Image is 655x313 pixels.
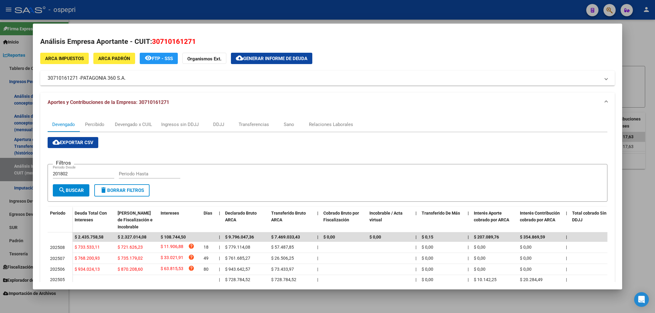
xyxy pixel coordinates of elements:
[188,265,194,271] i: help
[271,245,294,250] span: $ 57.487,85
[225,245,250,250] span: $ 779.114,08
[369,211,403,223] span: Incobrable / Acta virtual
[566,267,567,272] span: |
[118,267,143,272] span: $ 870.208,60
[520,277,543,282] span: $ 20.284,49
[271,277,296,282] span: $ 728.784,52
[204,267,209,272] span: 80
[40,36,615,47] h2: Análisis Empresa Aportante - CUIT:
[317,245,318,250] span: |
[239,121,269,128] div: Transferencias
[465,207,471,234] datatable-header-cell: |
[225,277,250,282] span: $ 728.784,52
[152,37,196,45] span: 30710161271
[413,207,419,234] datatable-header-cell: |
[53,159,74,166] h3: Filtros
[422,245,433,250] span: $ 0,00
[474,277,497,282] span: $ 10.142,25
[201,207,216,234] datatable-header-cell: Dias
[284,121,294,128] div: Sano
[219,211,220,216] span: |
[52,121,75,128] div: Devengado
[566,277,567,282] span: |
[520,211,560,223] span: Interés Contribución cobrado por ARCA
[236,54,243,62] mat-icon: cloud_download
[367,207,413,234] datatable-header-cell: Incobrable / Acta virtual
[422,235,433,239] span: $ 0,15
[152,56,173,61] span: FTP - SSS
[415,245,416,250] span: |
[53,139,60,146] mat-icon: cloud_download
[225,235,254,239] span: $ 9.796.047,36
[317,235,318,239] span: |
[225,211,257,223] span: Declarado Bruto ARCA
[40,93,615,112] mat-expansion-panel-header: Aportes y Contribuciones de la Empresa: 30710161271
[204,256,209,261] span: 49
[40,71,615,86] mat-expansion-panel-header: 30710161271 -PATAGONIA 360 S.A.
[187,56,221,62] strong: Organismos Ext.
[317,211,318,216] span: |
[323,235,335,239] span: $ 0,00
[422,211,460,216] span: Transferido De Más
[45,56,84,61] span: ARCA Impuestos
[50,245,65,250] span: 202508
[40,53,89,64] button: ARCA Impuestos
[50,256,65,261] span: 202507
[225,267,250,272] span: $ 943.642,57
[100,186,107,194] mat-icon: delete
[468,245,469,250] span: |
[572,211,606,223] span: Total cobrado Sin DDJJ
[566,245,567,250] span: |
[471,207,517,234] datatable-header-cell: Interés Aporte cobrado por ARCA
[468,256,469,261] span: |
[566,256,567,261] span: |
[422,256,433,261] span: $ 0,00
[140,53,178,64] button: FTP - SSS
[634,292,649,307] div: Open Intercom Messenger
[75,235,103,239] span: $ 2.435.758,58
[369,235,381,239] span: $ 0,00
[48,99,169,105] span: Aportes y Contribuciones de la Empresa: 30710161271
[188,243,194,249] i: help
[321,207,367,234] datatable-header-cell: Cobrado Bruto por Fiscalización
[216,207,223,234] datatable-header-cell: |
[58,188,84,193] span: Buscar
[271,267,294,272] span: $ 73.433,97
[161,211,179,216] span: Intereses
[204,211,212,216] span: Dias
[118,256,143,261] span: $ 735.179,02
[474,245,485,250] span: $ 0,00
[517,207,563,234] datatable-header-cell: Interés Contribución cobrado por ARCA
[415,235,417,239] span: |
[118,235,146,239] span: $ 2.327.014,08
[415,256,416,261] span: |
[115,207,158,234] datatable-header-cell: Deuda Bruta Neto de Fiscalización e Incobrable
[80,74,126,82] span: PATAGONIA 360 S.A.
[50,277,65,282] span: 202505
[468,277,469,282] span: |
[468,267,469,272] span: |
[115,121,152,128] div: Devengado x CUIL
[415,267,416,272] span: |
[48,207,72,232] datatable-header-cell: Período
[50,267,65,272] span: 202506
[161,235,186,239] span: $ 108.744,50
[520,267,532,272] span: $ 0,00
[225,256,250,261] span: $ 761.685,27
[219,235,220,239] span: |
[474,235,499,239] span: $ 207.089,76
[204,245,209,250] span: 18
[415,277,416,282] span: |
[563,207,570,234] datatable-header-cell: |
[317,277,318,282] span: |
[231,53,312,64] button: Generar informe de deuda
[53,184,89,197] button: Buscar
[422,277,433,282] span: $ 0,00
[520,245,532,250] span: $ 0,00
[161,243,183,251] span: $ 11.906,88
[317,256,318,261] span: |
[158,207,201,234] datatable-header-cell: Intereses
[315,207,321,234] datatable-header-cell: |
[98,56,130,61] span: ARCA Padrón
[75,256,100,261] span: $ 768.200,93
